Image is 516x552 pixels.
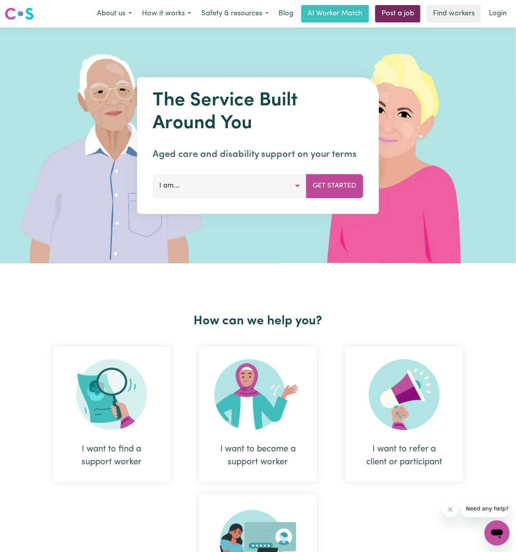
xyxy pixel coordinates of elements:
img: Become Worker [214,359,302,430]
iframe: Button to launch messaging window [485,521,510,546]
div: I want to find a support worker [72,443,152,469]
div: I want to refer a client or participant [345,347,463,482]
p: Aged care and disability support on your terms [153,147,363,162]
button: Safety & resources [196,6,274,22]
button: How it works [137,6,196,22]
h2: How can we help you? [39,314,477,329]
button: About us [92,6,137,22]
button: I am... [153,174,307,198]
a: Post a job [375,5,420,22]
img: Careseekers logo [5,7,34,21]
button: Get Started [306,174,363,198]
div: I want to find a support worker [53,347,171,482]
div: I want to become a support worker [199,347,317,482]
a: Login [484,5,511,22]
a: AI Worker Match [301,5,369,22]
a: Blog [274,5,298,22]
iframe: Message from company [461,500,510,517]
img: Refer [369,359,440,430]
a: Careseekers logo [5,5,34,23]
iframe: Close message [442,502,458,517]
h1: The Service Built Around You [153,90,363,135]
img: Search [76,359,147,430]
div: I want to refer a client or participant [364,443,444,469]
a: Find workers [427,5,481,22]
div: I want to become a support worker [218,443,298,469]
